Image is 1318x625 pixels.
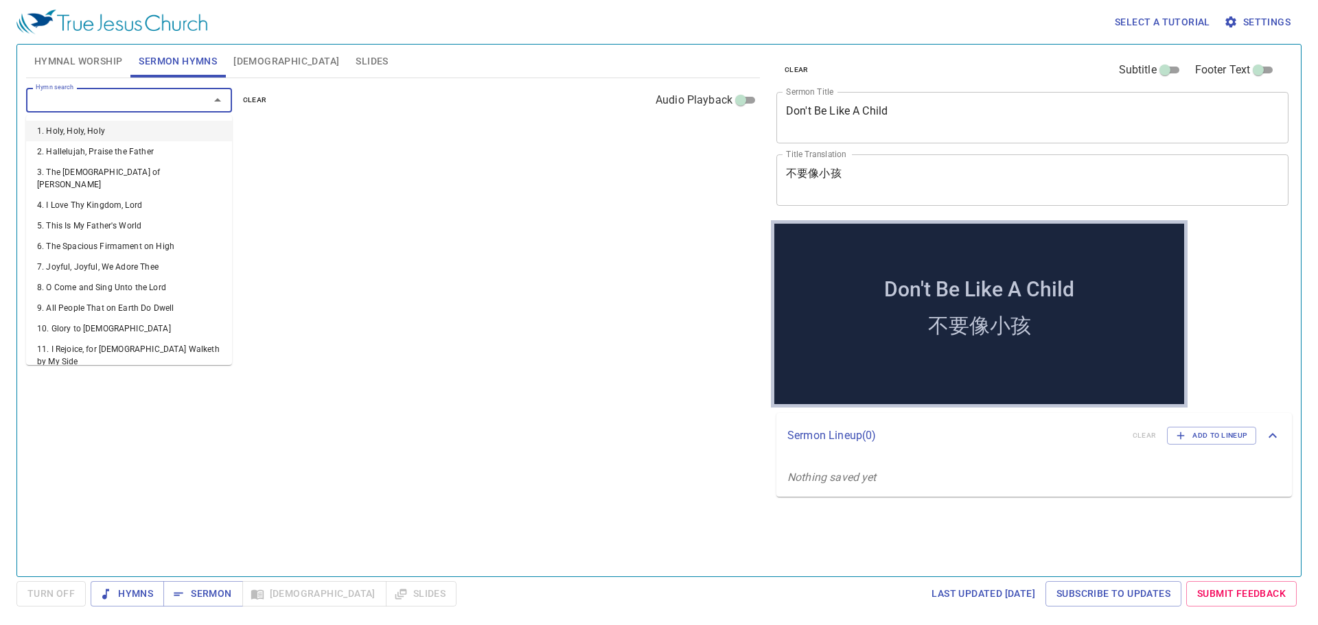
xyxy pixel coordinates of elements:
[786,167,1279,193] textarea: 不要像小孩
[26,236,232,257] li: 6. The Spacious Firmament on High
[26,195,232,215] li: 4. I Love Thy Kingdom, Lord
[1227,14,1291,31] span: Settings
[1109,10,1216,35] button: Select a tutorial
[1119,62,1157,78] span: Subtitle
[356,53,388,70] span: Slides
[787,427,1122,444] p: Sermon Lineup ( 0 )
[233,53,339,70] span: [DEMOGRAPHIC_DATA]
[1115,14,1210,31] span: Select a tutorial
[26,298,232,318] li: 9. All People That on Earth Do Dwell
[1045,581,1181,606] a: Subscribe to Updates
[26,257,232,277] li: 7. Joyful, Joyful, We Adore Thee
[139,53,217,70] span: Sermon Hymns
[163,581,242,606] button: Sermon
[1176,429,1247,442] span: Add to Lineup
[26,277,232,298] li: 8. O Come and Sing Unto the Lord
[208,91,227,110] button: Close
[26,121,232,141] li: 1. Holy, Holy, Holy
[785,64,809,76] span: clear
[91,581,164,606] button: Hymns
[787,471,877,484] i: Nothing saved yet
[102,585,153,602] span: Hymns
[26,162,232,195] li: 3. The [DEMOGRAPHIC_DATA] of [PERSON_NAME]
[771,220,1188,408] iframe: from-child
[926,581,1041,606] a: Last updated [DATE]
[235,92,275,108] button: clear
[26,318,232,339] li: 10. Glory to [DEMOGRAPHIC_DATA]
[656,92,732,108] span: Audio Playback
[786,104,1279,130] textarea: Don't Be Like A Child
[174,585,231,602] span: Sermon
[243,94,267,106] span: clear
[932,585,1035,602] span: Last updated [DATE]
[776,413,1292,458] div: Sermon Lineup(0)clearAdd to Lineup
[1197,585,1286,602] span: Submit Feedback
[1186,581,1297,606] a: Submit Feedback
[1221,10,1296,35] button: Settings
[16,10,207,34] img: True Jesus Church
[26,141,232,162] li: 2. Hallelujah, Praise the Father
[1056,585,1170,602] span: Subscribe to Updates
[34,53,123,70] span: Hymnal Worship
[776,62,817,78] button: clear
[26,339,232,372] li: 11. I Rejoice, for [DEMOGRAPHIC_DATA] Walketh by My Side
[1167,427,1256,445] button: Add to Lineup
[1195,62,1251,78] span: Footer Text
[26,215,232,236] li: 5. This Is My Father's World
